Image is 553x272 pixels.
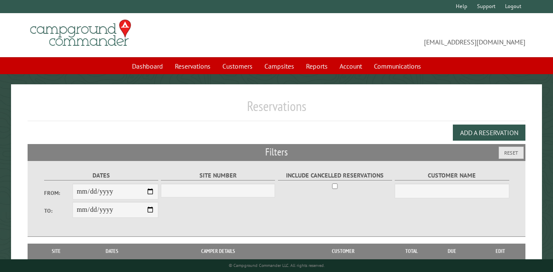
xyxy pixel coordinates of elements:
[170,58,216,74] a: Reservations
[44,207,73,215] label: To:
[28,98,525,121] h1: Reservations
[217,58,258,74] a: Customers
[301,58,333,74] a: Reports
[32,244,80,259] th: Site
[161,171,275,180] label: Site Number
[44,189,73,197] label: From:
[229,263,325,268] small: © Campground Commander LLC. All rights reserved.
[499,147,524,159] button: Reset
[453,125,525,141] button: Add a Reservation
[28,144,525,160] h2: Filters
[28,17,134,50] img: Campground Commander
[127,58,168,74] a: Dashboard
[44,171,158,180] label: Dates
[80,244,144,259] th: Dates
[369,58,426,74] a: Communications
[278,171,392,180] label: Include Cancelled Reservations
[292,244,395,259] th: Customer
[475,244,525,259] th: Edit
[277,23,525,47] span: [EMAIL_ADDRESS][DOMAIN_NAME]
[395,244,429,259] th: Total
[395,171,509,180] label: Customer Name
[259,58,299,74] a: Campsites
[144,244,292,259] th: Camper Details
[334,58,367,74] a: Account
[429,244,475,259] th: Due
